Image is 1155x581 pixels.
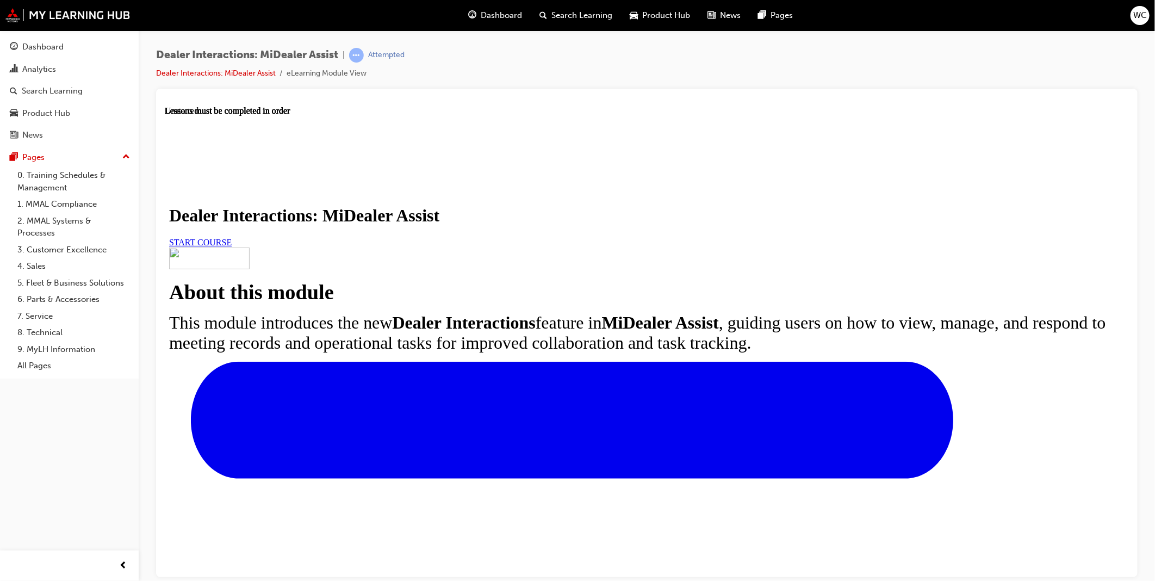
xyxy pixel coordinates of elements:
strong: Dealer Interactions [228,207,371,226]
div: Analytics [22,63,56,76]
a: 0. Training Schedules & Management [13,167,134,196]
span: WC [1133,9,1147,22]
span: search-icon [10,86,17,96]
span: prev-icon [120,559,128,573]
a: Dealer Interactions: MiDealer Assist [156,69,276,78]
a: guage-iconDashboard [459,4,531,27]
div: Product Hub [22,107,70,120]
a: 2. MMAL Systems & Processes [13,213,134,242]
span: learningRecordVerb_ATTEMPT-icon [349,48,364,63]
a: 7. Service [13,308,134,325]
span: car-icon [630,9,638,22]
span: news-icon [10,131,18,140]
span: up-icon [122,150,130,164]
div: Dashboard [22,41,64,53]
li: eLearning Module View [287,67,367,80]
span: search-icon [539,9,547,22]
a: car-iconProduct Hub [621,4,699,27]
strong: About this module [4,175,169,197]
a: Search Learning [4,81,134,101]
a: News [4,125,134,145]
a: pages-iconPages [749,4,802,27]
a: Dashboard [4,37,134,57]
strong: MiDealer Assist [437,207,554,226]
button: DashboardAnalyticsSearch LearningProduct HubNews [4,35,134,147]
span: | [343,49,345,61]
button: Pages [4,147,134,168]
span: Search Learning [551,9,612,22]
a: All Pages [13,357,134,374]
span: chart-icon [10,65,18,75]
a: 5. Fleet & Business Solutions [13,275,134,292]
div: Search Learning [22,85,83,97]
a: Product Hub [4,103,134,123]
span: guage-icon [10,42,18,52]
span: pages-icon [10,153,18,163]
span: news-icon [707,9,716,22]
a: news-iconNews [699,4,749,27]
a: Analytics [4,59,134,79]
a: 3. Customer Excellence [13,242,134,258]
a: 1. MMAL Compliance [13,196,134,213]
a: 6. Parts & Accessories [13,291,134,308]
div: Pages [22,151,45,164]
a: search-iconSearch Learning [531,4,621,27]
div: News [22,129,43,141]
span: Pages [771,9,793,22]
button: WC [1131,6,1150,25]
a: 9. MyLH Information [13,341,134,358]
span: Dashboard [481,9,522,22]
a: 4. Sales [13,258,134,275]
span: Dealer Interactions: MiDealer Assist [156,49,338,61]
span: pages-icon [758,9,766,22]
div: Attempted [368,50,405,60]
span: guage-icon [468,9,476,22]
a: 8. Technical [13,324,134,341]
span: Product Hub [642,9,690,22]
span: This module introduces the new feature in , guiding users on how to view, manage, and respond to ... [4,207,941,246]
span: car-icon [10,109,18,119]
a: START COURSE [4,132,67,141]
h1: Dealer Interactions: MiDealer Assist [4,100,960,120]
img: mmal [5,8,131,22]
span: News [720,9,741,22]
